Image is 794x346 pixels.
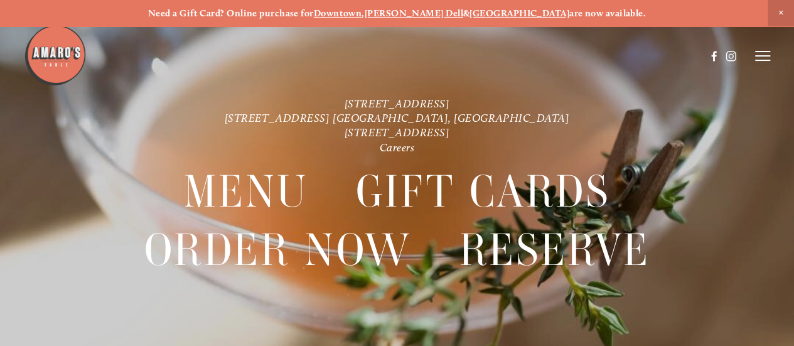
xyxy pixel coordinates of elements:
[144,221,412,278] a: Order Now
[469,8,569,19] a: [GEOGRAPHIC_DATA]
[148,8,314,19] strong: Need a Gift Card? Online purchase for
[459,221,650,278] a: Reserve
[380,141,415,154] a: Careers
[569,8,646,19] strong: are now available.
[459,221,650,279] span: Reserve
[463,8,469,19] strong: &
[345,126,450,139] a: [STREET_ADDRESS]
[24,24,87,87] img: Amaro's Table
[184,163,308,220] a: Menu
[225,111,570,124] a: [STREET_ADDRESS] [GEOGRAPHIC_DATA], [GEOGRAPHIC_DATA]
[314,8,362,19] a: Downtown
[365,8,463,19] a: [PERSON_NAME] Dell
[362,8,364,19] strong: ,
[356,163,611,220] a: Gift Cards
[144,221,412,279] span: Order Now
